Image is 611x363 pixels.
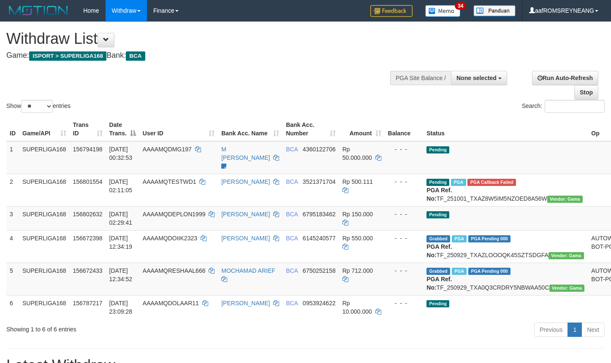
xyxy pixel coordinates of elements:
[342,178,373,185] span: Rp 500.111
[522,100,605,113] label: Search:
[221,178,270,185] a: [PERSON_NAME]
[549,285,585,292] span: Vendor URL: https://trx31.1velocity.biz
[303,267,336,274] span: Copy 6750252158 to clipboard
[19,295,70,319] td: SUPERLIGA168
[19,174,70,206] td: SUPERLIGA168
[423,230,588,263] td: TF_250929_TXAZLOOOQK45SZTSDGFA
[143,235,197,242] span: AAAAMQDOIIK2323
[568,323,582,337] a: 1
[303,235,336,242] span: Copy 6145240577 to clipboard
[139,117,218,141] th: User ID: activate to sort column ascending
[19,117,70,141] th: Game/API: activate to sort column ascending
[6,322,248,333] div: Showing 1 to 6 of 6 entries
[388,299,420,307] div: - - -
[73,211,103,218] span: 156802632
[545,100,605,113] input: Search:
[6,30,399,47] h1: Withdraw List
[473,5,516,16] img: panduan.png
[426,276,452,291] b: PGA Ref. No:
[426,146,449,153] span: Pending
[426,243,452,258] b: PGA Ref. No:
[109,235,133,250] span: [DATE] 12:34:19
[425,5,461,17] img: Button%20Memo.svg
[388,266,420,275] div: - - -
[451,71,507,85] button: None selected
[19,206,70,230] td: SUPERLIGA168
[6,100,71,113] label: Show entries
[388,210,420,218] div: - - -
[6,141,19,174] td: 1
[370,5,413,17] img: Feedback.jpg
[109,146,133,161] span: [DATE] 00:32:53
[73,267,103,274] span: 156672433
[143,178,196,185] span: AAAAMQTESTWD1
[221,211,270,218] a: [PERSON_NAME]
[221,267,275,274] a: MOCHAMAD ARIEF
[452,235,467,242] span: Marked by aafsoycanthlai
[70,117,106,141] th: Trans ID: activate to sort column ascending
[221,300,270,307] a: [PERSON_NAME]
[73,146,103,153] span: 156794198
[6,230,19,263] td: 4
[426,268,450,275] span: Grabbed
[6,206,19,230] td: 3
[426,211,449,218] span: Pending
[426,179,449,186] span: Pending
[109,267,133,282] span: [DATE] 12:34:52
[143,300,199,307] span: AAAAMQDOLAAR11
[342,211,373,218] span: Rp 150.000
[303,146,336,153] span: Copy 4360122706 to clipboard
[468,268,511,275] span: PGA Pending
[467,179,516,186] span: PGA Error
[6,4,71,17] img: MOTION_logo.png
[109,211,133,226] span: [DATE] 02:29:41
[106,117,139,141] th: Date Trans.: activate to sort column descending
[109,300,133,315] span: [DATE] 23:09:28
[534,323,568,337] a: Previous
[221,146,270,161] a: M [PERSON_NAME]
[19,141,70,174] td: SUPERLIGA168
[426,187,452,202] b: PGA Ref. No:
[143,211,206,218] span: AAAAMQDEPLON1999
[19,263,70,295] td: SUPERLIGA168
[456,75,497,81] span: None selected
[126,51,145,61] span: BCA
[143,146,192,153] span: AAAAMQDMG197
[574,85,598,99] a: Stop
[6,51,399,60] h4: Game: Bank:
[29,51,106,61] span: ISPORT > SUPERLIGA168
[426,300,449,307] span: Pending
[455,2,466,10] span: 34
[581,323,605,337] a: Next
[423,117,588,141] th: Status
[452,268,467,275] span: Marked by aafsoycanthlai
[286,178,298,185] span: BCA
[532,71,598,85] a: Run Auto-Refresh
[303,300,336,307] span: Copy 0953924622 to clipboard
[388,145,420,153] div: - - -
[388,234,420,242] div: - - -
[342,267,373,274] span: Rp 712.000
[221,235,270,242] a: [PERSON_NAME]
[19,230,70,263] td: SUPERLIGA168
[385,117,424,141] th: Balance
[73,300,103,307] span: 156787217
[426,235,450,242] span: Grabbed
[388,177,420,186] div: - - -
[451,179,466,186] span: Marked by aafseijuro
[6,117,19,141] th: ID
[549,252,584,259] span: Vendor URL: https://trx31.1velocity.biz
[143,267,206,274] span: AAAAMQRESHAAL666
[339,117,385,141] th: Amount: activate to sort column ascending
[423,263,588,295] td: TF_250929_TXA0Q3CRDRY5NBWAA50C
[342,300,372,315] span: Rp 10.000.000
[109,178,133,194] span: [DATE] 02:11:05
[286,235,298,242] span: BCA
[6,174,19,206] td: 2
[218,117,282,141] th: Bank Acc. Name: activate to sort column ascending
[73,178,103,185] span: 156801554
[390,71,451,85] div: PGA Site Balance /
[282,117,339,141] th: Bank Acc. Number: activate to sort column ascending
[342,146,372,161] span: Rp 50.000.000
[468,235,511,242] span: PGA Pending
